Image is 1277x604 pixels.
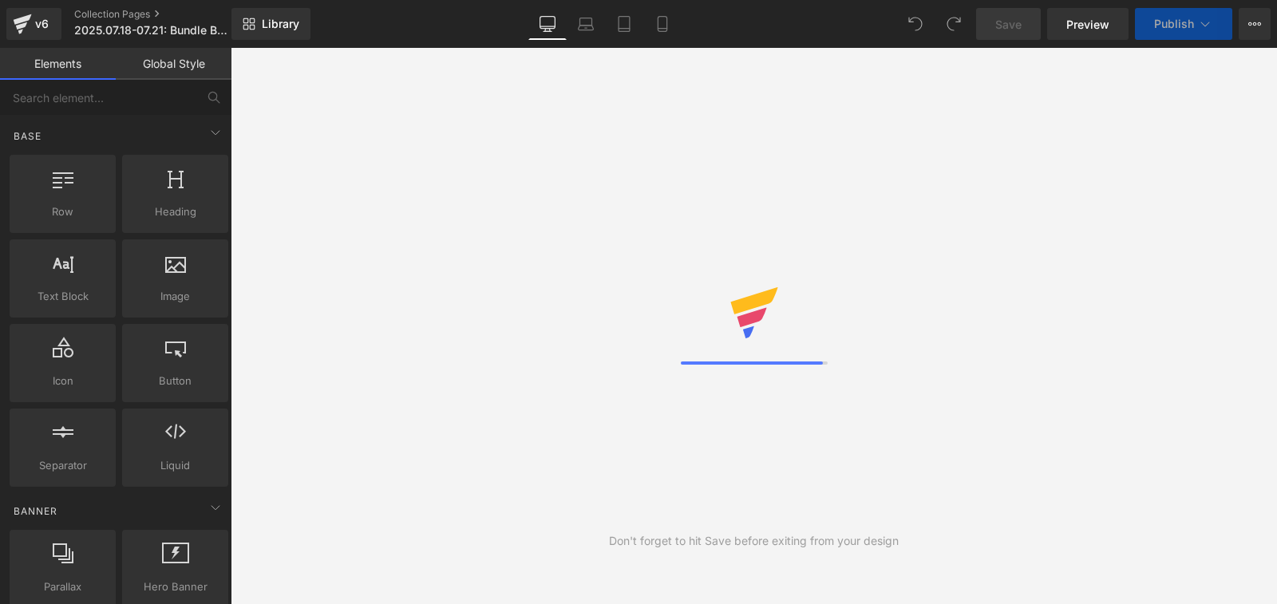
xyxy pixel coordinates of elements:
div: v6 [32,14,52,34]
a: Desktop [528,8,567,40]
span: Banner [12,503,59,519]
span: Icon [14,373,111,389]
button: Publish [1135,8,1232,40]
span: Separator [14,457,111,474]
a: v6 [6,8,61,40]
a: Mobile [643,8,682,40]
span: Preview [1066,16,1109,33]
span: Parallax [14,578,111,595]
span: Text Block [14,288,111,305]
a: Collection Pages [74,8,258,21]
div: Don't forget to hit Save before exiting from your design [609,532,899,550]
span: Liquid [127,457,223,474]
a: Global Style [116,48,231,80]
span: Button [127,373,223,389]
button: Undo [899,8,931,40]
span: Row [14,203,111,220]
a: Preview [1047,8,1129,40]
a: Laptop [567,8,605,40]
span: Base [12,128,43,144]
span: Publish [1154,18,1194,30]
button: Redo [938,8,970,40]
span: Hero Banner [127,578,223,595]
a: Tablet [605,8,643,40]
span: 2025.07.18-07.21: Bundle Blowout [74,24,227,37]
a: New Library [231,8,310,40]
button: More [1239,8,1271,40]
span: Heading [127,203,223,220]
span: Image [127,288,223,305]
span: Save [995,16,1022,33]
span: Library [262,17,299,31]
